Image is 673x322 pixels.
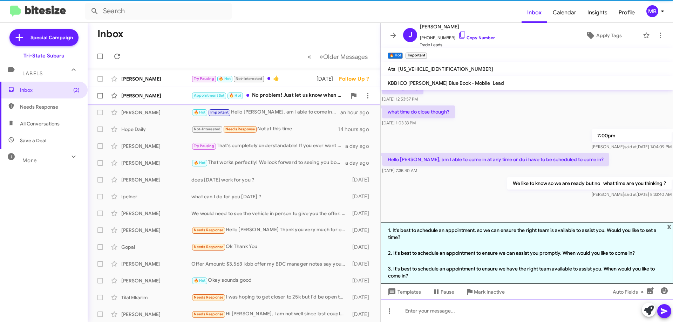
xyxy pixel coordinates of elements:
div: does [DATE] work for you ? [191,176,349,183]
span: [DATE] 12:53:57 PM [382,96,418,102]
span: 🔥 Hot [194,160,206,165]
div: [DATE] [349,227,375,234]
span: [PHONE_NUMBER] [420,31,495,41]
p: Hello [PERSON_NAME], am I able to come in at any time or do i have to be scheduled to come in? [382,153,609,166]
button: MB [640,5,665,17]
div: Tilal Elkarim [121,294,191,301]
a: Profile [613,2,640,23]
a: Special Campaign [9,29,79,46]
div: Okay sounds good [191,276,349,285]
h1: Inbox [97,28,123,40]
div: I was hoping to get closer to 25k but I'd be open to hearing what you can offer [191,293,349,301]
span: Needs Response [194,312,224,316]
div: [PERSON_NAME] [121,143,191,150]
div: a day ago [345,143,375,150]
a: Calendar [547,2,582,23]
div: No problem! Just let us know when you're ready, and we can find a time that works for you. Lookin... [191,91,347,100]
a: Inbox [522,2,547,23]
span: 🔥 Hot [219,76,231,81]
span: said at [624,192,637,197]
span: Needs Response [225,127,255,131]
span: Pause [441,286,454,298]
span: [PERSON_NAME] [420,22,495,31]
span: Apply Tags [596,29,622,42]
span: 🔥 Hot [194,110,206,115]
span: said at [624,144,637,149]
span: [PERSON_NAME] [DATE] 1:04:09 PM [592,144,672,149]
div: [PERSON_NAME] [121,159,191,166]
span: Inbox [20,87,80,94]
button: Apply Tags [567,29,639,42]
button: Templates [381,286,427,298]
div: Not at this time [191,125,338,133]
span: All Conversations [20,120,60,127]
nav: Page navigation example [304,49,372,64]
div: [PERSON_NAME] [121,227,191,234]
span: Older Messages [323,53,368,61]
span: Auto Fields [613,286,646,298]
span: « [307,52,311,61]
div: 👍 [191,75,317,83]
span: Templates [386,286,421,298]
span: More [22,157,37,164]
button: Previous [303,49,315,64]
button: Next [315,49,372,64]
span: (2) [73,87,80,94]
p: We like to know so we are ready but no what time are you thinking ? [507,177,672,190]
span: Save a Deal [20,137,46,144]
p: what time do close though? [382,105,455,118]
span: [US_VEHICLE_IDENTIFICATION_NUMBER] [398,66,493,72]
li: 3. It's best to schedule an appointment to ensure we have the right team available to assist you.... [381,261,673,284]
div: [PERSON_NAME] [121,277,191,284]
div: Ipelner [121,193,191,200]
div: [DATE] [349,294,375,301]
span: Not-Interested [194,127,221,131]
div: [DATE] [349,311,375,318]
div: [PERSON_NAME] [121,260,191,267]
span: [DATE] 1:03:33 PM [382,120,416,125]
small: Important [406,53,427,59]
div: Tri-State Subaru [23,52,64,59]
div: [PERSON_NAME] [121,210,191,217]
span: KBB ICO [PERSON_NAME] Blue Book - Mobile [388,80,490,86]
div: That works perfectly! We look forward to seeing you both at 5:30 PM [DATE]. Let me know if you ne... [191,159,345,167]
span: Needs Response [194,245,224,249]
span: Ats [388,66,395,72]
div: Hello [PERSON_NAME], am I able to come in at any time or do i have to be scheduled to come in? [191,108,340,116]
div: Offer Amount: $3,563 kbb offer my BDC manager notes say your passing it on to your son let us kno... [191,260,349,267]
div: what can I do for you [DATE] ? [191,193,349,200]
button: Mark Inactive [460,286,510,298]
div: an hour ago [340,109,375,116]
div: Follow Up ? [339,75,375,82]
span: Special Campaign [30,34,73,41]
div: [PERSON_NAME] [121,109,191,116]
small: 🔥 Hot [388,53,403,59]
div: Hi [PERSON_NAME], I am not well since last couple of days, sorry couldn't reply to you. I wont be... [191,310,349,318]
a: Insights [582,2,613,23]
div: [PERSON_NAME] [121,176,191,183]
span: Not-Interested [236,76,263,81]
div: [PERSON_NAME] [121,311,191,318]
a: Copy Number [458,35,495,40]
div: MB [646,5,658,17]
span: [PERSON_NAME] [DATE] 8:33:40 AM [592,192,672,197]
span: 🔥 Hot [229,93,241,98]
div: Ok Thank You [191,243,349,251]
span: Needs Response [194,228,224,232]
input: Search [85,3,232,20]
div: Hello [PERSON_NAME] Thank you very much for our conversations, you have been very informative and... [191,226,349,234]
div: [PERSON_NAME] [121,75,191,82]
div: Hope Daily [121,126,191,133]
span: Trade Leads [420,41,495,48]
span: Try Pausing [194,76,214,81]
div: [DATE] [349,210,375,217]
div: a day ago [345,159,375,166]
div: [PERSON_NAME] [121,92,191,99]
div: 14 hours ago [338,126,375,133]
span: x [667,222,672,231]
div: That's completely understandable! If you ever want to discuss your options or have questions, fee... [191,142,345,150]
span: J [408,29,412,41]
